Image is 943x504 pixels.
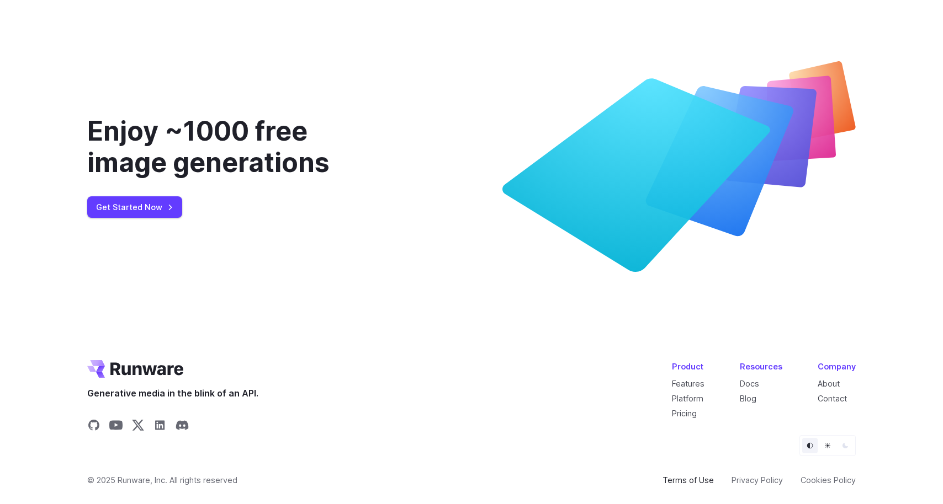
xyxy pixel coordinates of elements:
[672,360,704,373] div: Product
[672,394,703,403] a: Platform
[87,419,100,435] a: Share on GitHub
[820,438,835,453] button: Light
[818,379,840,388] a: About
[818,360,856,373] div: Company
[176,419,189,435] a: Share on Discord
[131,419,145,435] a: Share on X
[87,196,182,218] a: Get Started Now
[87,474,237,486] span: © 2025 Runware, Inc. All rights reserved
[740,394,756,403] a: Blog
[663,474,714,486] a: Terms of Use
[802,438,818,453] button: Default
[818,394,847,403] a: Contact
[672,379,704,388] a: Features
[87,387,258,401] span: Generative media in the blink of an API.
[799,435,856,456] ul: Theme selector
[740,379,759,388] a: Docs
[732,474,783,486] a: Privacy Policy
[87,115,388,179] div: Enjoy ~1000 free image generations
[87,360,183,378] a: Go to /
[838,438,853,453] button: Dark
[153,419,167,435] a: Share on LinkedIn
[672,409,697,418] a: Pricing
[740,360,782,373] div: Resources
[109,419,123,435] a: Share on YouTube
[801,474,856,486] a: Cookies Policy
